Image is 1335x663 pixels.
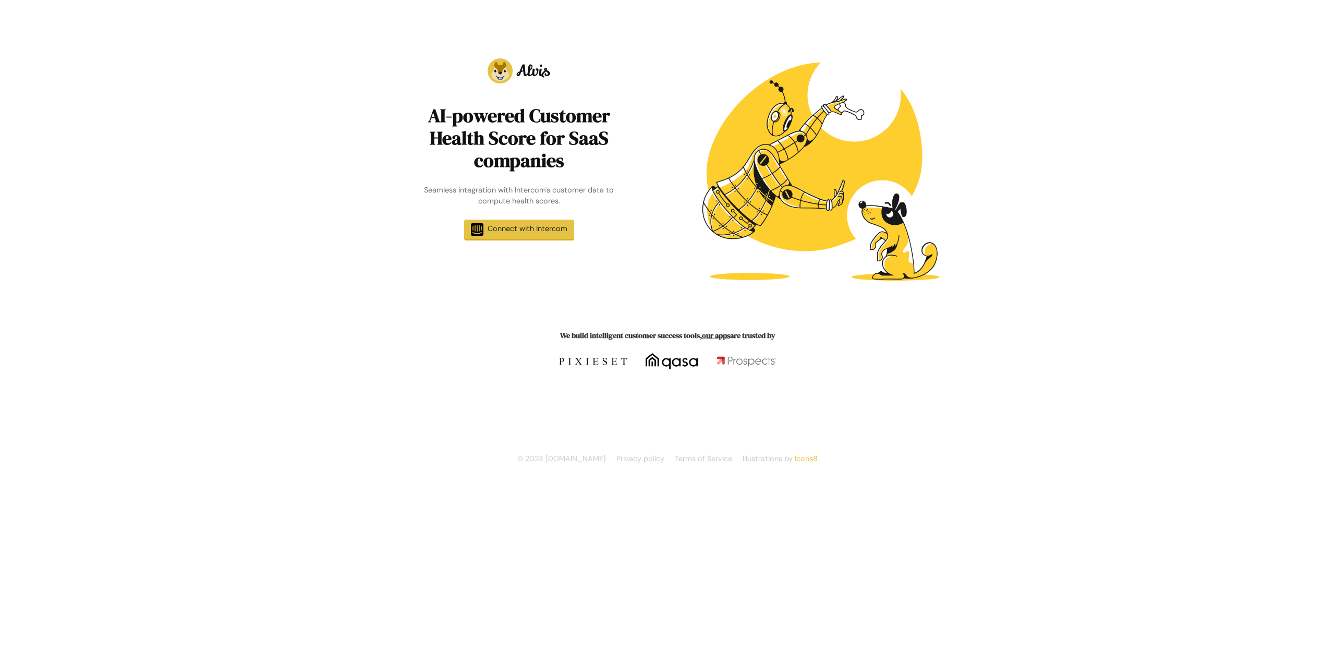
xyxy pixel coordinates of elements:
img: Alvis [488,58,550,83]
h6: We build intelligent customer success tools, are trusted by [378,331,957,340]
a: Connect with Intercom [464,220,574,240]
span: Illustrations by [743,454,818,463]
img: Prospects [717,355,776,368]
h1: AI-powered Customer Health Score for SaaS companies [421,104,617,172]
span: Connect with Intercom [488,224,567,233]
a: Icons8 [795,454,818,463]
img: qasa [646,353,698,370]
a: © 2023 [DOMAIN_NAME] [517,454,608,463]
div: Seamless integration with Intercom's customer data to compute health scores. [421,185,617,207]
a: our apps [702,330,730,341]
a: Privacy policy [616,454,666,463]
img: Robot [675,25,957,306]
img: Pixieset [559,353,627,370]
a: Terms of Service [675,454,734,463]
